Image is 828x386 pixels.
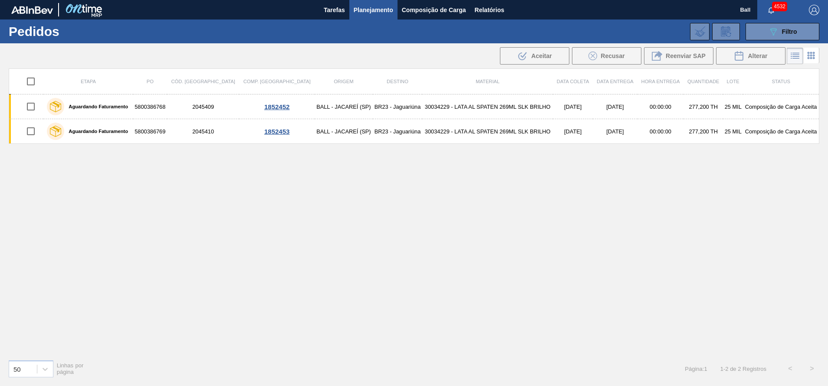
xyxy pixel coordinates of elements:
td: 2045409 [167,94,239,119]
span: Relatórios [475,5,504,15]
td: [DATE] [593,94,637,119]
td: BALL - JACAREÍ (SP) [315,119,373,144]
span: Etapa [81,79,96,84]
span: Origem [334,79,353,84]
span: Lote [727,79,739,84]
td: 277,200 TH [683,94,723,119]
span: Recusar [601,52,624,59]
div: Recusar [572,47,641,65]
div: Alterar Pedido [716,47,785,65]
span: Reenviar SAP [666,52,706,59]
td: 277,200 TH [683,119,723,144]
span: Destino [387,79,408,84]
h1: Pedidos [9,26,138,36]
td: 25 MIL [723,119,743,144]
a: Aguardando Faturamento58003867692045410BALL - JACAREÍ (SP)BR23 - Jaguariúna30034229 - LATA AL SPA... [9,119,819,144]
td: BR23 - Jaguariúna [373,119,423,144]
td: Composição de Carga Aceita [743,119,819,144]
span: Material [476,79,499,84]
td: Composição de Carga Aceita [743,94,819,119]
span: Quantidade [687,79,719,84]
span: Página : 1 [685,366,707,372]
td: 25 MIL [723,94,743,119]
span: Status [772,79,790,84]
span: Data coleta [557,79,589,84]
td: 00:00:00 [637,119,684,144]
span: Filtro [782,28,797,35]
span: Planejamento [354,5,393,15]
td: 5800386768 [133,94,167,119]
span: Data Entrega [597,79,634,84]
div: 1852452 [240,103,313,110]
div: Aceitar [500,47,569,65]
span: Composição de Carga [402,5,466,15]
span: Cód. [GEOGRAPHIC_DATA] [171,79,235,84]
span: Aceitar [531,52,552,59]
td: [DATE] [553,94,593,119]
label: Aguardando Faturamento [64,129,128,134]
button: Notificações [757,4,785,16]
td: BALL - JACAREÍ (SP) [315,94,373,119]
div: Visão em Cards [803,48,819,64]
span: 4532 [772,2,787,11]
td: 30034229 - LATA AL SPATEN 269ML SLK BRILHO [422,119,553,144]
span: Comp. [GEOGRAPHIC_DATA] [243,79,311,84]
td: 30034229 - LATA AL SPATEN 269ML SLK BRILHO [422,94,553,119]
span: Hora Entrega [641,79,680,84]
a: Aguardando Faturamento58003867682045409BALL - JACAREÍ (SP)BR23 - Jaguariúna30034229 - LATA AL SPA... [9,94,819,119]
div: Solicitação de Revisão de Pedidos [712,23,740,40]
div: 50 [13,365,21,373]
span: PO [147,79,154,84]
div: 1852453 [240,128,313,135]
td: 2045410 [167,119,239,144]
span: Tarefas [324,5,345,15]
div: Importar Negociações dos Pedidos [690,23,710,40]
button: < [779,358,801,380]
td: 00:00:00 [637,94,684,119]
button: Filtro [746,23,819,40]
button: Alterar [716,47,785,65]
div: Visão em Lista [787,48,803,64]
label: Aguardando Faturamento [64,104,128,109]
button: > [801,358,823,380]
div: Reenviar SAP [644,47,713,65]
td: 5800386769 [133,119,167,144]
span: 1 - 2 de 2 Registros [720,366,766,372]
img: Logout [809,5,819,15]
span: Alterar [748,52,767,59]
td: [DATE] [553,119,593,144]
td: [DATE] [593,119,637,144]
td: BR23 - Jaguariúna [373,94,423,119]
img: TNhmsLtSVTkK8tSr43FrP2fwEKptu5GPRR3wAAAABJRU5ErkJggg== [11,6,53,14]
span: Linhas por página [57,362,84,375]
